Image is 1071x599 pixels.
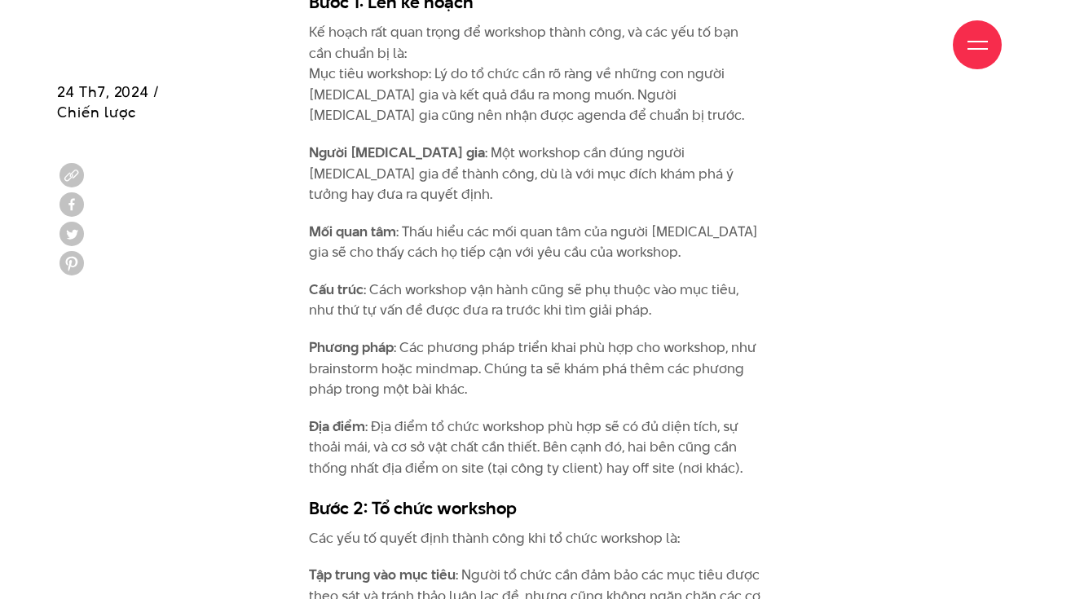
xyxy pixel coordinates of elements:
[309,495,763,520] h3: Bước 2: Tổ chức workshop
[309,143,485,162] strong: Người [MEDICAL_DATA] gia
[309,222,763,263] p: : Thấu hiểu các mối quan tâm của người [MEDICAL_DATA] gia sẽ cho thấy cách họ tiếp cận với yêu cầ...
[309,565,456,584] strong: Tập trung vào mục tiêu
[309,416,365,436] strong: Địa điểm
[309,528,763,549] p: Các yếu tố quyết định thành công khi tổ chức workshop là:
[309,337,394,357] strong: Phương pháp
[57,81,160,122] span: 24 Th7, 2024 / Chiến lược
[309,337,763,400] p: : Các phương pháp triển khai phù hợp cho workshop, như brainstorm hoặc mindmap. Chúng ta sẽ khám ...
[309,222,396,241] strong: Mối quan tâm
[309,280,763,321] p: : Cách workshop vận hành cũng sẽ phụ thuộc vào mục tiêu, như thứ tự vấn đề được đưa ra trước khi ...
[309,416,763,479] p: : Địa điểm tổ chức workshop phù hợp sẽ có đủ diện tích, sự thoải mái, và cơ sở vật chất cần thiết...
[309,143,763,205] p: : Một workshop cần đúng người [MEDICAL_DATA] gia để thành công, dù là với mục đích khám phá ý tưở...
[309,280,364,299] strong: Cấu trúc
